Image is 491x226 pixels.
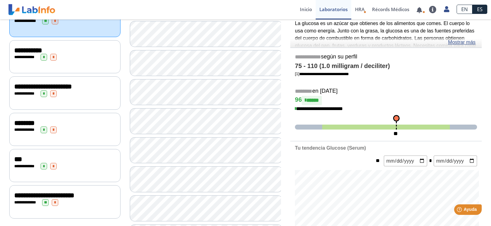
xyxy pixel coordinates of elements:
[355,6,365,12] span: HRA
[434,156,477,166] input: mm/dd/yyyy
[295,62,477,70] h4: 75 - 110 (1.0 milligram / deciliter)
[457,5,472,14] a: EN
[448,39,476,46] a: Mostrar más
[436,202,484,219] iframe: Help widget launcher
[295,88,477,95] h5: en [DATE]
[384,156,427,166] input: mm/dd/yyyy
[472,5,487,14] a: ES
[295,96,477,105] h4: 96
[295,145,366,151] b: Tu tendencia Glucose (Serum)
[295,20,477,71] p: La glucosa es un azúcar que obtienes de los alimentos que comes. El cuerpo lo usa como energía. J...
[295,53,477,61] h5: según su perfil
[295,71,349,76] a: [1]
